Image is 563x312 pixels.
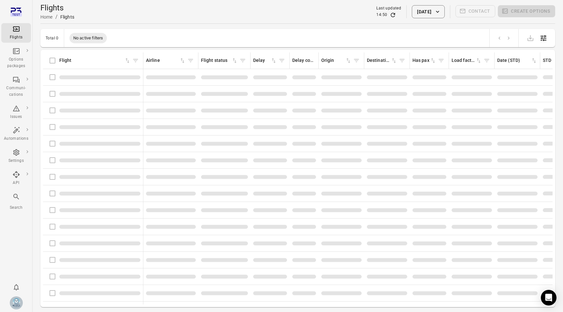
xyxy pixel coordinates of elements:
div: Search [4,205,28,211]
span: Filter by flight status [238,56,248,65]
button: Elsa Mjöll [Mjoll Airways] [7,294,25,312]
span: Filter by origin [352,56,361,65]
button: [DATE] [412,5,444,18]
div: 14:50 [376,12,387,18]
div: API [4,180,28,186]
nav: pagination navigation [495,34,513,42]
div: Flights [60,14,74,20]
nav: Breadcrumbs [40,13,74,21]
button: Search [1,191,31,213]
a: API [1,169,31,188]
div: Sort by delay in ascending order [253,57,277,64]
span: Please make a selection to create an option package [498,5,555,18]
div: Communi-cations [4,85,28,98]
button: Notifications [10,281,23,294]
a: Options packages [1,45,31,71]
div: Sort by date (STD) in ascending order [497,57,537,64]
div: Sort by destination in ascending order [367,57,397,64]
img: Mjoll-Airways-Logo.webp [10,296,23,309]
div: Last updated [376,5,401,12]
span: Please make a selection to create communications [455,5,496,18]
div: Total 0 [46,36,59,40]
div: Sort by load factor in ascending order [452,57,482,64]
div: Settings [4,158,28,164]
a: Flights [1,23,31,43]
span: Filter by has pax [436,56,446,65]
a: Communi-cations [1,74,31,100]
span: Filter by delay [277,56,287,65]
span: Please make a selection to export [524,35,537,41]
div: Sort by has pax in ascending order [412,57,436,64]
span: Filter by load factor [482,56,492,65]
div: Flights [4,34,28,41]
div: Sort by flight status in ascending order [201,57,238,64]
span: Filter by destination [397,56,407,65]
a: Automations [1,124,31,144]
div: Automations [4,135,28,142]
a: Issues [1,103,31,122]
button: Refresh data [390,12,396,18]
span: No active filters [69,35,107,41]
span: Filter by airline [186,56,195,65]
div: Delay codes [292,57,316,64]
h1: Flights [40,3,74,13]
a: Settings [1,147,31,166]
div: Options packages [4,56,28,69]
div: Sort by origin in ascending order [321,57,352,64]
span: Filter by flight [131,56,140,65]
div: Open Intercom Messenger [541,290,556,305]
div: Sort by airline in ascending order [146,57,186,64]
a: Home [40,14,53,20]
div: Sort by flight in ascending order [59,57,131,64]
div: Issues [4,114,28,120]
li: / [55,13,58,21]
button: Open table configuration [537,32,550,45]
